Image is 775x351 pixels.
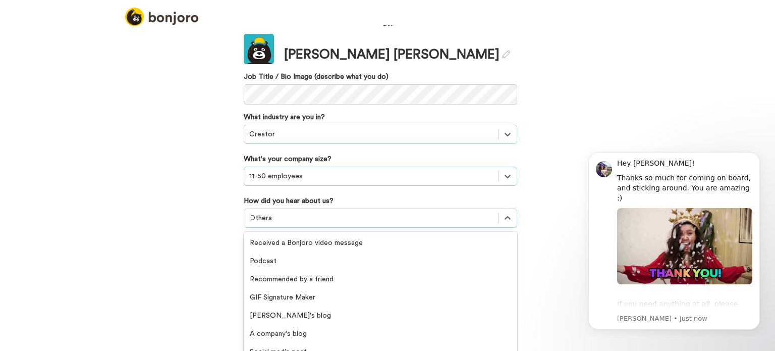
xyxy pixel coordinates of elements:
p: Message from Amy, sent Just now [44,171,179,180]
div: Podcast [244,252,517,270]
div: [PERSON_NAME]'s blog [244,307,517,325]
div: Recommended by a friend [244,270,517,288]
iframe: Intercom notifications message [573,143,775,336]
label: How did you hear about us? [244,196,334,206]
label: Job Title / Bio Image (describe what you do) [244,72,517,82]
div: [PERSON_NAME] [PERSON_NAME] [284,45,510,64]
label: What's your company size? [244,154,331,164]
label: What industry are you in? [244,112,325,122]
div: Received a Bonjoro video message [244,234,517,252]
div: If you need anything at all, please reach out to us here. If you'd rather help yourself first, yo... [44,146,179,196]
div: GIF Signature Maker [244,288,517,307]
img: logo_full.png [125,8,198,26]
div: A company's blog [244,325,517,343]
